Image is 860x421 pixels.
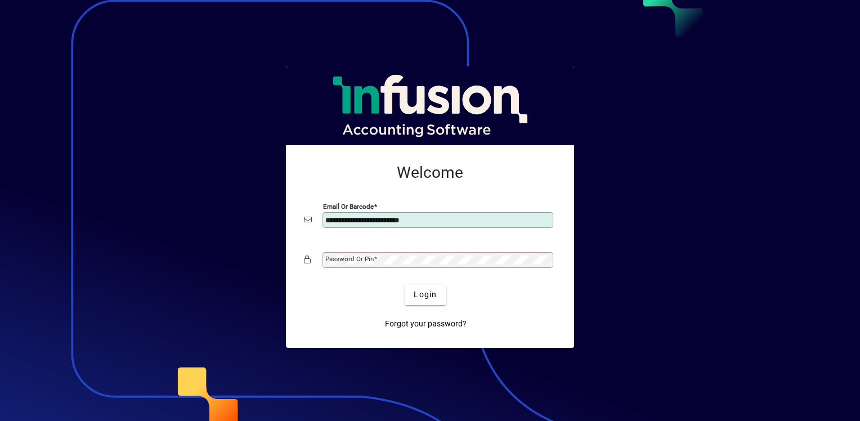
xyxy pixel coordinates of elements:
mat-label: Password or Pin [325,255,374,263]
button: Login [405,285,446,305]
a: Forgot your password? [380,314,471,334]
mat-label: Email or Barcode [323,202,374,210]
span: Forgot your password? [385,318,467,330]
h2: Welcome [304,163,556,182]
span: Login [414,289,437,301]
